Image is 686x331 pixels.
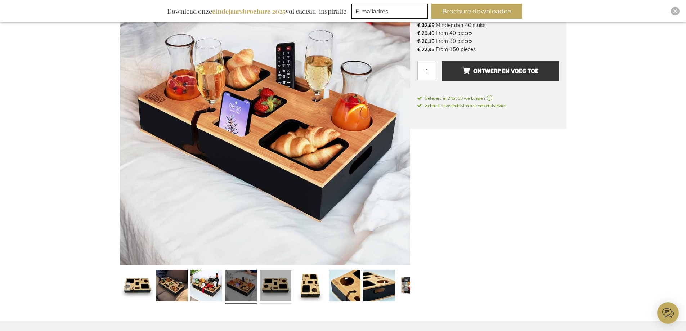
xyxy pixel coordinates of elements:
[225,267,257,307] a: Gepersonaliseerde Couch Caddy
[417,46,434,53] span: € 22,95
[462,65,538,77] span: Ontwerp en voeg toe
[417,38,434,45] span: € 26,15
[351,4,428,19] input: E-mailadres
[190,267,222,307] a: Gepersonaliseerde Couch Caddy
[417,61,436,80] input: Aantal
[673,9,677,13] img: Close
[431,4,522,19] button: Brochure downloaden
[156,267,188,307] a: Gepersonaliseerde Couch Caddy
[417,30,434,37] span: € 29,40
[671,7,680,15] div: Close
[417,102,506,109] a: Gebruik onze rechtstreekse verzendservice
[398,267,430,307] a: Gepersonaliseerde Couch Caddy
[164,4,350,19] div: Download onze vol cadeau-inspiratie
[121,267,153,307] a: Gepersonaliseerde Couch Caddy
[417,45,559,53] li: From 150 pieces
[442,61,559,81] button: Ontwerp en voeg toe
[417,29,559,37] li: From 40 pieces
[417,103,506,108] span: Gebruik onze rechtstreekse verzendservice
[351,4,430,21] form: marketing offers and promotions
[657,302,679,324] iframe: belco-activator-frame
[294,267,326,307] a: Gepersonaliseerde Couch Caddy
[329,267,360,307] a: Gepersonaliseerde Couch Caddy
[260,267,291,307] a: Gepersonaliseerde Couch Caddy
[363,267,395,307] a: Gepersonaliseerde Couch Caddy
[417,95,559,102] a: Geleverd in 2 tot 10 werkdagen
[212,7,286,15] b: eindejaarsbrochure 2025
[417,22,434,29] span: € 32,65
[417,37,559,45] li: From 90 pieces
[417,21,559,29] li: Minder dan 40 stuks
